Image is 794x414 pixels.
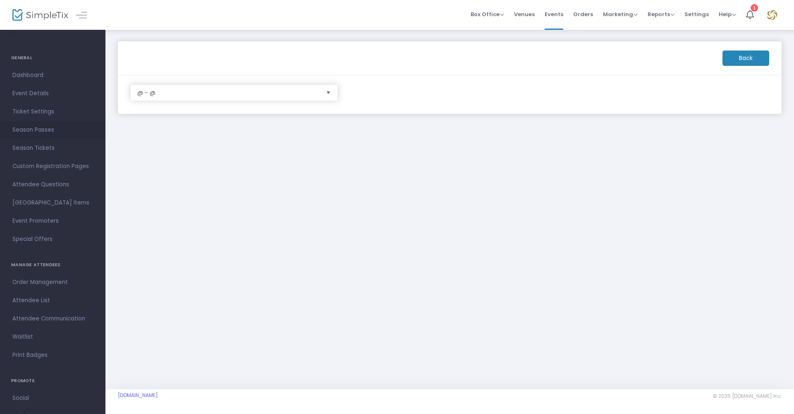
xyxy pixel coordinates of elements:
[12,234,93,245] span: Special Offers
[12,161,93,172] span: Custom Registration Pages
[12,393,93,404] span: Social
[130,84,338,101] kendo-dropdownlist: NO DATA FOUND
[719,10,736,18] span: Help
[684,4,709,25] span: Settings
[722,51,769,66] m-button: Back
[648,10,674,18] span: Reports
[12,179,93,190] span: Attendee Questions
[12,216,93,226] span: Event Promoters
[545,4,563,25] span: Events
[751,4,758,12] div: 1
[12,106,93,117] span: Ticket Settings
[12,332,93,342] span: Waitlist
[12,125,93,135] span: Season Passes
[12,295,93,306] span: Attendee List
[323,85,334,101] button: Select
[11,257,94,273] h4: MANAGE ATTENDEES
[514,4,535,25] span: Venues
[12,277,93,288] span: Order Management
[11,373,94,389] h4: PROMOTE
[573,4,593,25] span: Orders
[118,392,158,399] a: [DOMAIN_NAME]
[12,313,93,324] span: Attendee Communication
[11,50,94,66] h4: GENERAL
[12,197,93,208] span: [GEOGRAPHIC_DATA] Items
[137,89,319,97] span: @ - @
[12,143,93,154] span: Season Tickets
[471,10,504,18] span: Box Office
[12,70,93,81] span: Dashboard
[713,393,782,400] span: © 2025 [DOMAIN_NAME] Inc.
[12,88,93,99] span: Event Details
[603,10,638,18] span: Marketing
[12,350,93,361] span: Print Badges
